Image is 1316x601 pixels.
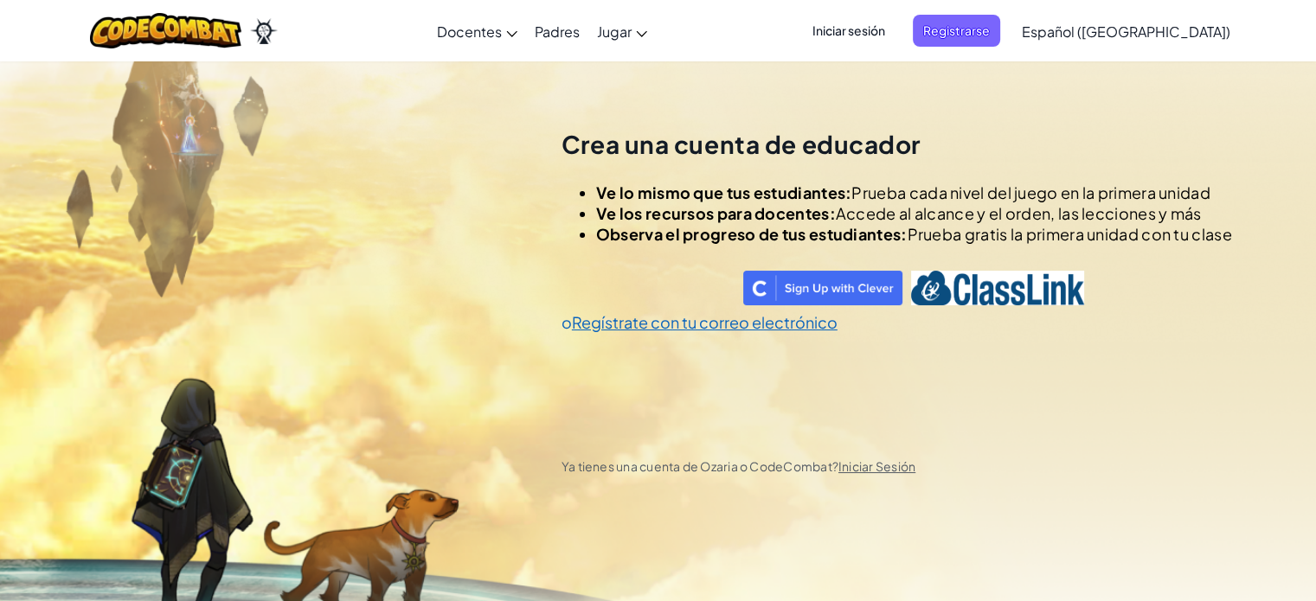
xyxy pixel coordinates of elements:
button: Registrarse [913,15,1000,47]
span: Español ([GEOGRAPHIC_DATA]) [1022,22,1230,41]
img: classlink-logo-text.png [911,271,1084,305]
iframe: Botón Iniciar sesión con Google [553,269,763,307]
span: Jugar [597,22,632,41]
span: Ve lo mismo que tus estudiantes: [596,182,852,202]
a: Padres [526,8,588,54]
button: Iniciar sesión [802,15,896,47]
a: Docentes [428,8,526,54]
span: Ve los recursos para docentes: [596,203,836,223]
img: clever_sso_button@2x.png [743,271,902,305]
a: Jugar [588,8,656,54]
img: CodeCombat logo [90,13,241,48]
span: Docentes [437,22,502,41]
span: o [562,312,572,332]
span: Prueba cada nivel del juego en la primera unidad [851,182,1210,202]
a: Español ([GEOGRAPHIC_DATA]) [1013,8,1239,54]
a: Iniciar Sesión [838,458,915,474]
span: Accede al alcance y el orden, las lecciones y más [836,203,1202,223]
img: Ozaria [250,18,278,44]
span: Ya tienes una cuenta de Ozaria o CodeCombat? [562,458,915,474]
span: Observa el progreso de tus estudiantes: [596,224,908,244]
a: Regístrate con tu correo electrónico [572,312,838,332]
span: Prueba gratis la primera unidad con tu clase [907,224,1231,244]
h2: Crea una cuenta de educador [562,128,1232,161]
